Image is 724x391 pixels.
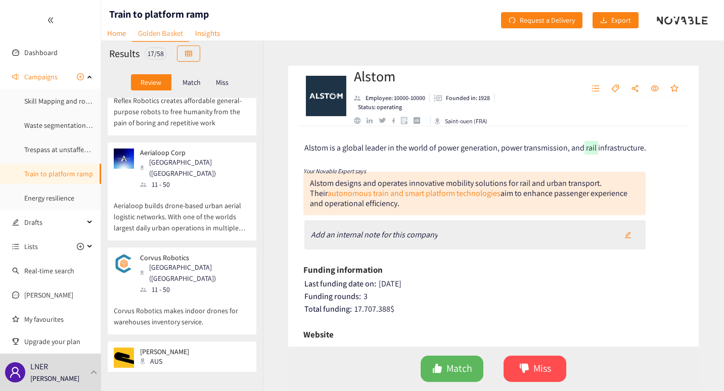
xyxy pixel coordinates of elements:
button: star [665,81,684,97]
div: 3 [304,291,684,302]
span: tag [611,84,619,93]
button: likeMatch [421,356,483,382]
button: edit [617,227,639,243]
a: Insights [189,25,226,41]
span: plus-circle [77,73,84,80]
span: Campaigns [24,67,58,87]
li: Founded in year [430,93,494,103]
div: [GEOGRAPHIC_DATA] ([GEOGRAPHIC_DATA]) [140,262,249,284]
div: [GEOGRAPHIC_DATA] ([GEOGRAPHIC_DATA]) [140,157,249,179]
iframe: Chat Widget [673,343,724,391]
a: Energy resilience [24,193,74,203]
a: Real-time search [24,266,74,275]
p: Match [183,78,201,86]
span: [URL][DOMAIN_NAME] [305,346,381,358]
p: [PERSON_NAME] [140,348,189,356]
span: like [432,363,442,375]
a: crunchbase [414,117,426,124]
a: Trespass at unstaffed stations [24,145,114,154]
p: Corvus Robotics makes indoor drones for warehouses inventory service. [114,295,250,327]
a: Dashboard [24,48,58,57]
span: Export [611,15,631,26]
span: Miss [533,361,551,376]
h2: Alstom [354,66,529,86]
li: Status [354,103,402,112]
p: Aerialoop Corp [140,149,243,157]
button: unordered-list [586,81,605,97]
img: Snapshot of the company's website [114,348,134,368]
button: table [177,45,200,62]
div: 17.707.388 $ [304,304,684,314]
h6: Website [303,327,334,342]
span: share-alt [631,84,639,93]
button: eye [646,81,664,97]
img: Company Logo [306,76,346,116]
span: dislike [519,363,529,375]
p: Status: operating [358,103,402,112]
span: sound [12,73,19,80]
p: Employee: 10000-10000 [366,93,425,103]
span: Total funding: [304,304,352,314]
span: edit [624,231,631,239]
div: AUS [140,356,195,367]
p: Miss [216,78,229,86]
span: Funding rounds: [304,291,361,302]
img: Snapshot of the company's website [114,254,134,274]
li: Employees [354,93,430,103]
span: user [9,366,21,378]
div: 11 - 50 [140,179,249,190]
span: eye [651,84,659,93]
h6: Funding information [303,262,383,277]
div: 17 / 58 [145,47,167,60]
button: share-alt [626,81,644,97]
h2: Results [109,46,140,61]
span: Upgrade your plan [24,331,93,352]
p: Reflex Robotics creates affordable general-purpose robots to free humanity from the pain of borin... [114,85,250,128]
a: website [354,117,367,124]
span: Lists [24,236,38,257]
span: Last funding date on: [304,278,376,289]
span: infrastructure. [598,142,646,153]
span: edit [12,219,19,226]
span: Drafts [24,212,84,232]
p: Corvus Robotics [140,254,243,262]
mark: rail [584,141,598,155]
div: Saint-ouen (FRA) [435,117,487,126]
a: Train to platform ramp [24,169,93,178]
span: download [600,17,607,25]
i: Add an internal note for this company [311,229,438,240]
button: downloadExport [593,12,639,28]
h1: Train to platform ramp [109,7,209,21]
a: My favourites [24,309,93,329]
div: [DATE] [304,279,684,289]
span: unordered-list [592,84,600,93]
a: Home [101,25,132,41]
span: star [670,84,678,93]
span: Alstom is a global leader in the world of power generation, power transmission, and [304,142,584,153]
a: Waste segmentation and sorting [24,121,122,130]
a: facebook [392,118,401,123]
a: twitter [379,118,391,123]
a: Golden Basket [132,25,189,42]
button: redoRequest a Delivery [501,12,582,28]
span: unordered-list [12,243,19,250]
button: [URL][DOMAIN_NAME] [305,344,391,360]
img: Snapshot of the company's website [114,149,134,169]
p: Review [141,78,161,86]
span: redo [509,17,516,25]
p: Aerialoop builds drone-based urban aerial logistic networks. With one of the worlds largest daily... [114,190,250,233]
p: LNER [30,360,48,373]
p: [PERSON_NAME] [30,373,79,384]
div: Alstom designs and operates innovative mobility solutions for rail and urban transport. Their aim... [310,178,627,209]
i: Your Novable Expert says [303,167,366,175]
a: [PERSON_NAME] [24,290,73,300]
span: Request a Delivery [520,15,575,26]
button: tag [606,81,624,97]
span: Match [446,361,472,376]
p: Founded in: 1928 [446,93,490,103]
span: plus-circle [77,243,84,250]
span: table [185,50,192,58]
div: 11 - 50 [140,284,249,295]
span: trophy [12,338,19,345]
